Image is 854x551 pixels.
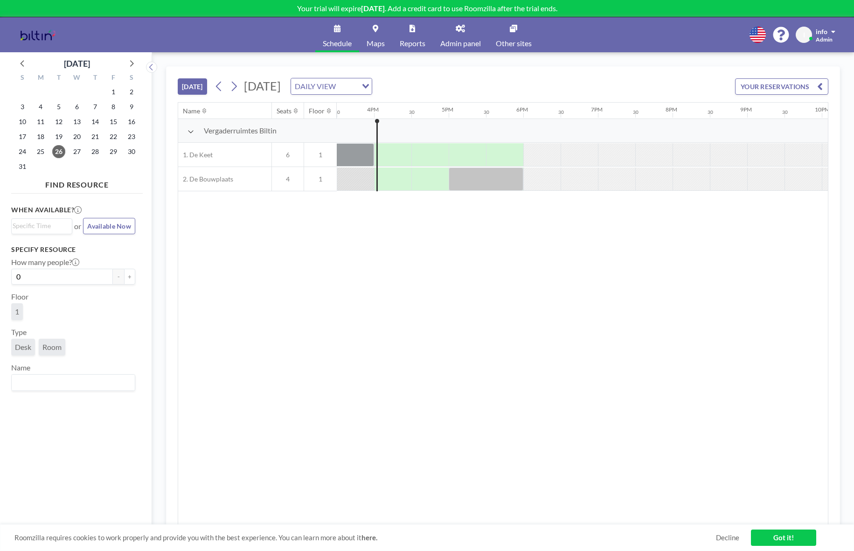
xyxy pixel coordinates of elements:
[244,79,281,93] span: [DATE]
[89,100,102,113] span: Thursday, August 7, 2025
[89,145,102,158] span: Thursday, August 28, 2025
[70,100,83,113] span: Wednesday, August 6, 2025
[14,72,32,84] div: S
[11,245,135,254] h3: Specify resource
[68,72,86,84] div: W
[433,17,488,52] a: Admin panel
[11,176,143,189] h4: FIND RESOURCE
[11,258,79,267] label: How many people?
[183,107,200,115] div: Name
[107,130,120,143] span: Friday, August 22, 2025
[11,292,28,301] label: Floor
[708,109,713,115] div: 30
[409,109,415,115] div: 30
[89,130,102,143] span: Thursday, August 21, 2025
[361,4,385,13] b: [DATE]
[34,130,47,143] span: Monday, August 18, 2025
[716,533,739,542] a: Decline
[339,80,356,92] input: Search for option
[751,530,816,546] a: Got it!
[87,222,131,230] span: Available Now
[107,145,120,158] span: Friday, August 29, 2025
[52,115,65,128] span: Tuesday, August 12, 2025
[122,72,140,84] div: S
[516,106,528,113] div: 6PM
[816,36,833,43] span: Admin
[304,151,337,159] span: 1
[204,126,277,135] span: Vergaderruimtes Biltin
[13,377,130,389] input: Search for option
[13,221,67,231] input: Search for option
[124,269,135,285] button: +
[113,269,124,285] button: -
[272,175,304,183] span: 4
[104,72,122,84] div: F
[16,160,29,173] span: Sunday, August 31, 2025
[291,78,372,94] div: Search for option
[70,145,83,158] span: Wednesday, August 27, 2025
[633,109,639,115] div: 30
[367,106,379,113] div: 4PM
[64,57,90,70] div: [DATE]
[11,363,30,372] label: Name
[125,100,138,113] span: Saturday, August 9, 2025
[34,100,47,113] span: Monday, August 4, 2025
[591,106,603,113] div: 7PM
[488,17,539,52] a: Other sites
[52,100,65,113] span: Tuesday, August 5, 2025
[125,145,138,158] span: Saturday, August 30, 2025
[666,106,677,113] div: 8PM
[11,328,27,337] label: Type
[815,106,830,113] div: 10PM
[178,151,213,159] span: 1. De Keet
[272,151,304,159] span: 6
[70,130,83,143] span: Wednesday, August 20, 2025
[440,40,481,47] span: Admin panel
[15,342,31,352] span: Desk
[277,107,292,115] div: Seats
[334,109,340,115] div: 30
[16,130,29,143] span: Sunday, August 17, 2025
[304,175,337,183] span: 1
[42,342,62,352] span: Room
[16,115,29,128] span: Sunday, August 10, 2025
[32,72,50,84] div: M
[83,218,135,234] button: Available Now
[735,78,828,95] button: YOUR RESERVATIONS
[125,115,138,128] span: Saturday, August 16, 2025
[15,26,61,44] img: organization-logo
[12,375,135,391] div: Search for option
[558,109,564,115] div: 30
[392,17,433,52] a: Reports
[442,106,453,113] div: 5PM
[293,80,338,92] span: DAILY VIEW
[178,175,233,183] span: 2. De Bouwplaats
[12,219,72,233] div: Search for option
[125,85,138,98] span: Saturday, August 2, 2025
[361,533,377,542] a: here.
[315,17,359,52] a: Schedule
[14,533,716,542] span: Roomzilla requires cookies to work properly and provide you with the best experience. You can lea...
[15,307,19,316] span: 1
[86,72,104,84] div: T
[34,115,47,128] span: Monday, August 11, 2025
[70,115,83,128] span: Wednesday, August 13, 2025
[496,40,532,47] span: Other sites
[323,40,352,47] span: Schedule
[50,72,68,84] div: T
[89,115,102,128] span: Thursday, August 14, 2025
[367,40,385,47] span: Maps
[740,106,752,113] div: 9PM
[16,100,29,113] span: Sunday, August 3, 2025
[52,145,65,158] span: Tuesday, August 26, 2025
[125,130,138,143] span: Saturday, August 23, 2025
[309,107,325,115] div: Floor
[74,222,81,231] span: or
[107,100,120,113] span: Friday, August 8, 2025
[400,40,425,47] span: Reports
[484,109,489,115] div: 30
[34,145,47,158] span: Monday, August 25, 2025
[359,17,392,52] a: Maps
[107,85,120,98] span: Friday, August 1, 2025
[803,31,805,39] span: I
